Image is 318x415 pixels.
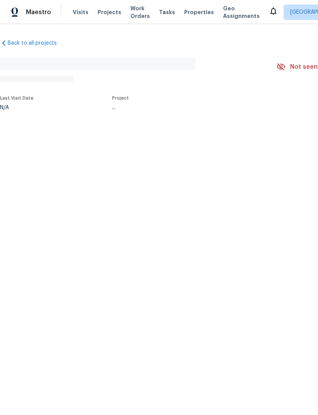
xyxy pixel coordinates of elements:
[184,8,214,16] span: Properties
[73,8,88,16] span: Visits
[112,105,259,110] div: ...
[130,5,150,20] span: Work Orders
[26,8,51,16] span: Maestro
[223,5,260,20] span: Geo Assignments
[159,10,175,15] span: Tasks
[112,96,129,100] span: Project
[98,8,121,16] span: Projects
